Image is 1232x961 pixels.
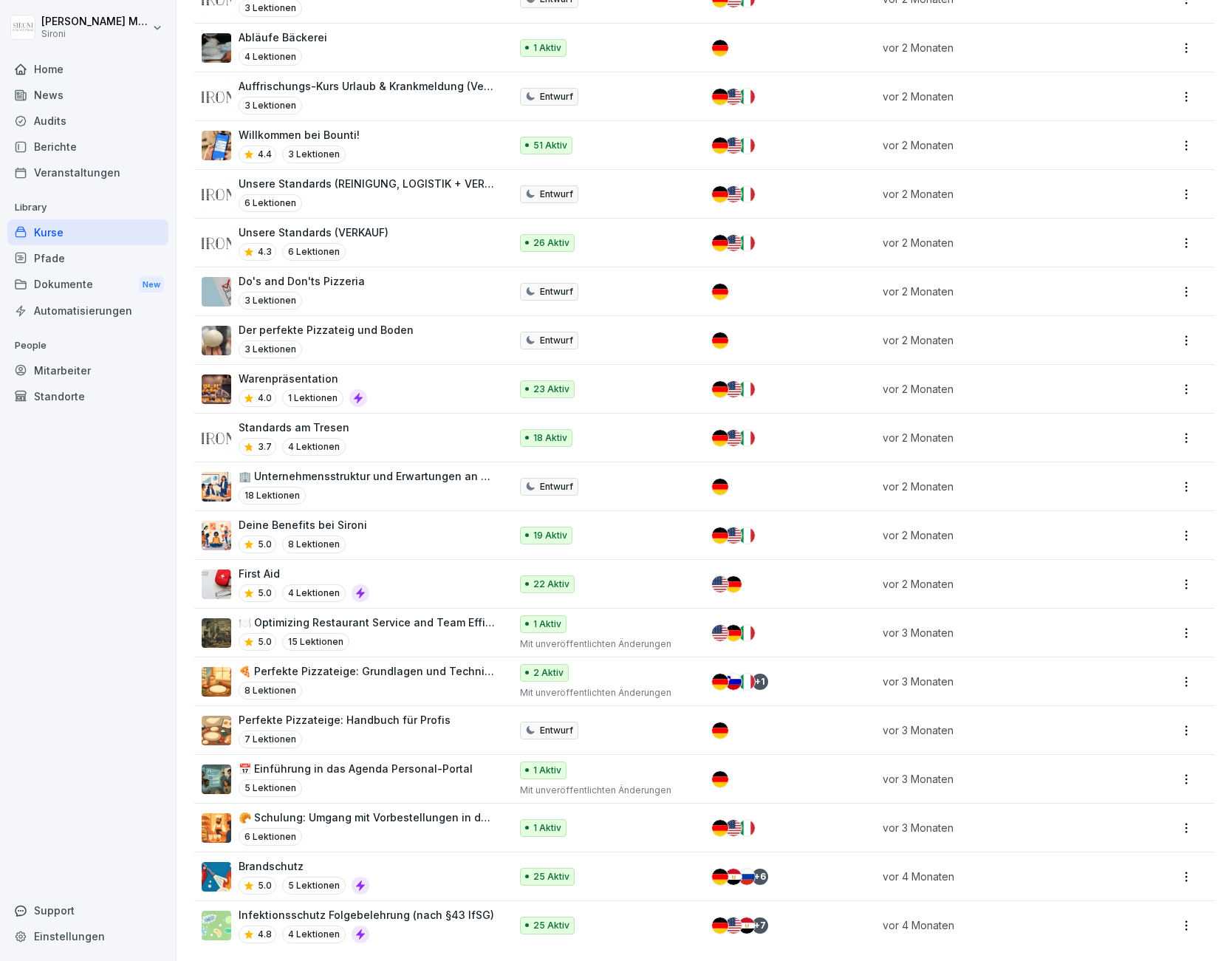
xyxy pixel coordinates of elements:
[712,576,728,592] img: us.svg
[282,926,346,943] p: 4 Lektionen
[7,245,168,271] a: Pfade
[258,148,272,161] p: 4.4
[883,381,1111,397] p: vor 2 Monaten
[239,468,495,484] p: 🏢 Unternehmensstruktur und Erwartungen an Managerinnen
[712,89,728,105] img: de.svg
[883,332,1111,348] p: vor 2 Monaten
[883,722,1111,738] p: vor 3 Monaten
[712,332,728,349] img: de.svg
[712,722,728,739] img: de.svg
[239,761,473,776] p: 📅 Einführung in das Agenda Personal-Portal
[712,235,728,251] img: de.svg
[239,731,302,748] p: 7 Lektionen
[540,480,573,493] p: Entwurf
[883,576,1111,592] p: vor 2 Monaten
[712,479,728,495] img: de.svg
[258,586,272,600] p: 5.0
[739,625,755,641] img: it.svg
[7,271,168,298] a: DokumenteNew
[725,576,742,592] img: de.svg
[533,870,569,883] p: 25 Aktiv
[7,160,168,185] div: Veranstaltungen
[739,137,755,154] img: it.svg
[725,625,742,641] img: de.svg
[883,771,1111,787] p: vor 3 Monaten
[712,869,728,885] img: de.svg
[202,765,231,794] img: n4f2cqccs96lk5p80vn9ymkx.png
[239,663,495,679] p: 🍕 Perfekte Pizzateige: Grundlagen und Techniken
[883,137,1111,153] p: vor 2 Monaten
[533,529,567,542] p: 19 Aktiv
[202,521,231,550] img: qv31ye6da0ab8wtu5n9xmwyd.png
[7,56,168,82] a: Home
[239,341,302,358] p: 3 Lektionen
[7,271,168,298] div: Dokumente
[282,584,346,602] p: 4 Lektionen
[883,820,1111,835] p: vor 3 Monaten
[239,194,302,212] p: 6 Lektionen
[725,186,742,202] img: us.svg
[725,235,742,251] img: us.svg
[7,196,168,219] p: Library
[712,820,728,836] img: de.svg
[712,674,728,690] img: de.svg
[7,358,168,383] a: Mitarbeiter
[533,666,564,680] p: 2 Aktiv
[533,383,569,396] p: 23 Aktiv
[239,487,306,505] p: 18 Lektionen
[7,897,168,923] div: Support
[540,724,573,737] p: Entwurf
[282,877,346,895] p: 5 Lektionen
[533,41,561,55] p: 1 Aktiv
[239,420,349,435] p: Standards am Tresen
[7,82,168,108] a: News
[202,862,231,892] img: b0iy7e1gfawqjs4nezxuanzk.png
[739,235,755,251] img: it.svg
[239,322,414,338] p: Der perfekte Pizzateig und Boden
[712,284,728,300] img: de.svg
[7,383,168,409] a: Standorte
[540,285,573,298] p: Entwurf
[725,869,742,885] img: eg.svg
[883,479,1111,494] p: vor 2 Monaten
[239,292,302,309] p: 3 Lektionen
[533,139,567,152] p: 51 Aktiv
[202,277,231,307] img: fu1h6r89lpl9xnyqp9a9y5n3.png
[202,326,231,355] img: pd1uaftas3p9yyv64fjaj026.png
[712,40,728,56] img: de.svg
[752,674,768,690] div: + 1
[258,879,272,892] p: 5.0
[520,637,687,651] p: Mit unveröffentlichten Änderungen
[883,235,1111,250] p: vor 2 Monaten
[533,618,561,631] p: 1 Aktiv
[739,430,755,446] img: it.svg
[883,89,1111,104] p: vor 2 Monaten
[533,578,569,591] p: 22 Aktiv
[282,633,349,651] p: 15 Lektionen
[533,919,569,932] p: 25 Aktiv
[712,917,728,934] img: de.svg
[739,917,755,934] img: eg.svg
[239,97,302,114] p: 3 Lektionen
[282,243,346,261] p: 6 Lektionen
[258,440,272,454] p: 3.7
[239,176,495,191] p: Unsere Standards (REINIGUNG, LOGISTIK + VERPACKUNG MH9)
[202,423,231,453] img: lqv555mlp0nk8rvfp4y70ul5.png
[7,219,168,245] a: Kurse
[7,923,168,949] a: Einstellungen
[7,108,168,134] a: Audits
[883,430,1111,445] p: vor 2 Monaten
[239,127,360,143] p: Willkommen bei Bounti!
[239,828,302,846] p: 6 Lektionen
[239,517,367,533] p: Deine Benefits bei Sironi
[7,298,168,324] div: Automatisierungen
[883,284,1111,299] p: vor 2 Monaten
[712,186,728,202] img: de.svg
[202,813,231,843] img: znvgn16zc3k8qe2sd0d90pga.png
[258,538,272,551] p: 5.0
[7,134,168,160] div: Berichte
[139,276,164,293] div: New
